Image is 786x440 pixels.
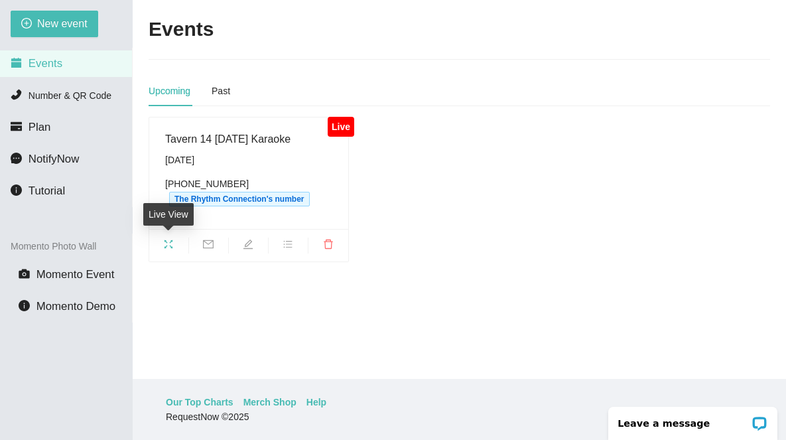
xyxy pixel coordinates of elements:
[149,239,188,254] span: fullscreen
[243,395,296,409] a: Merch Shop
[166,409,750,424] div: RequestNow © 2025
[11,57,22,68] span: calendar
[269,239,308,254] span: bars
[29,90,111,101] span: Number & QR Code
[149,84,190,98] div: Upcoming
[29,184,65,197] span: Tutorial
[11,121,22,132] span: credit-card
[11,153,22,164] span: message
[37,15,88,32] span: New event
[143,203,194,226] div: Live View
[36,268,115,281] span: Momento Event
[189,239,228,254] span: mail
[308,239,348,254] span: delete
[165,177,332,206] div: [PHONE_NUMBER]
[165,153,332,167] div: [DATE]
[306,395,326,409] a: Help
[29,121,51,133] span: Plan
[169,192,310,206] span: The Rhythm Connection's number
[29,153,79,165] span: NotifyNow
[19,268,30,279] span: camera
[149,16,214,43] h2: Events
[600,398,786,440] iframe: LiveChat chat widget
[11,184,22,196] span: info-circle
[21,18,32,31] span: plus-circle
[166,395,233,409] a: Our Top Charts
[165,131,332,147] div: Tavern 14 [DATE] Karaoke
[229,239,268,254] span: edit
[328,117,354,137] div: Live
[11,11,98,37] button: plus-circleNew event
[36,300,115,313] span: Momento Demo
[212,84,230,98] div: Past
[11,89,22,100] span: phone
[29,57,62,70] span: Events
[19,300,30,311] span: info-circle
